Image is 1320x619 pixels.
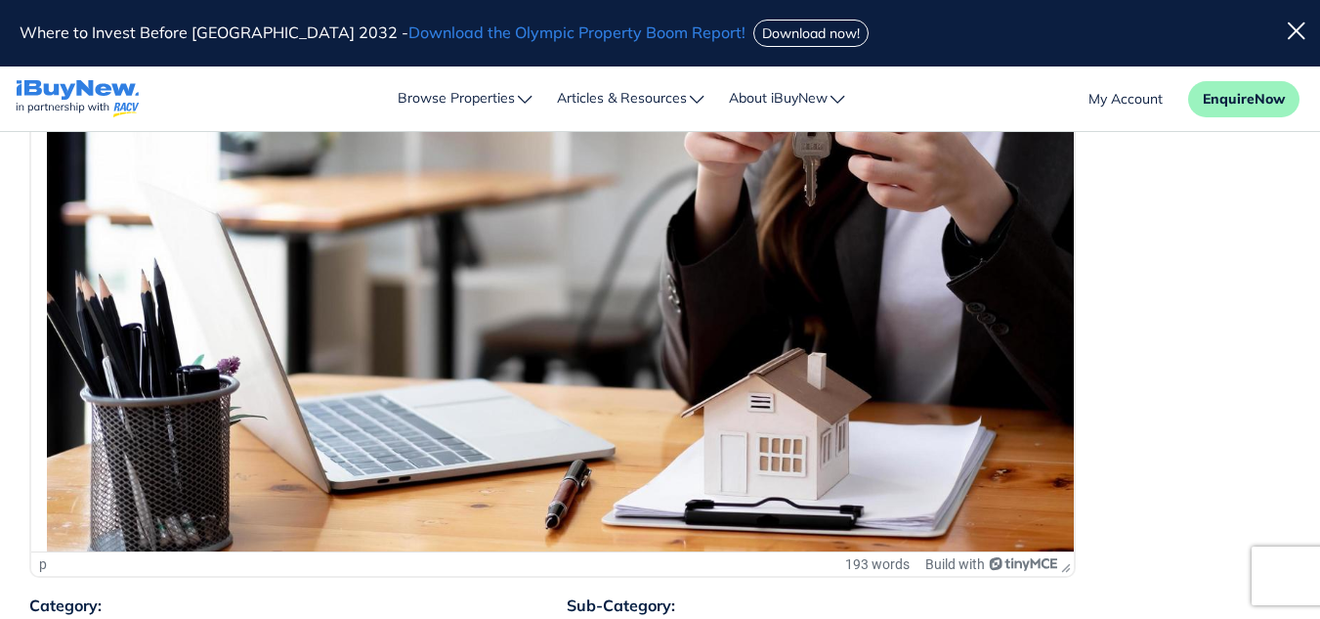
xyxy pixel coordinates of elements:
strong: Category: [29,596,102,615]
div: Press the Up and Down arrow keys to resize the editor. [1061,555,1071,573]
span: Where to Invest Before [GEOGRAPHIC_DATA] 2032 - [20,22,749,42]
a: account [1088,89,1163,110]
button: Download now! [753,20,869,47]
button: EnquireNow [1188,81,1299,117]
a: Build with TinyMCE [925,556,1057,572]
a: navigations [16,75,140,123]
button: 193 words [845,556,910,572]
strong: Sub-Category: [567,596,675,615]
span: Download the Olympic Property Boom Report! [408,22,745,42]
img: logo [16,80,140,118]
div: p [39,556,47,572]
span: Now [1255,90,1285,108]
